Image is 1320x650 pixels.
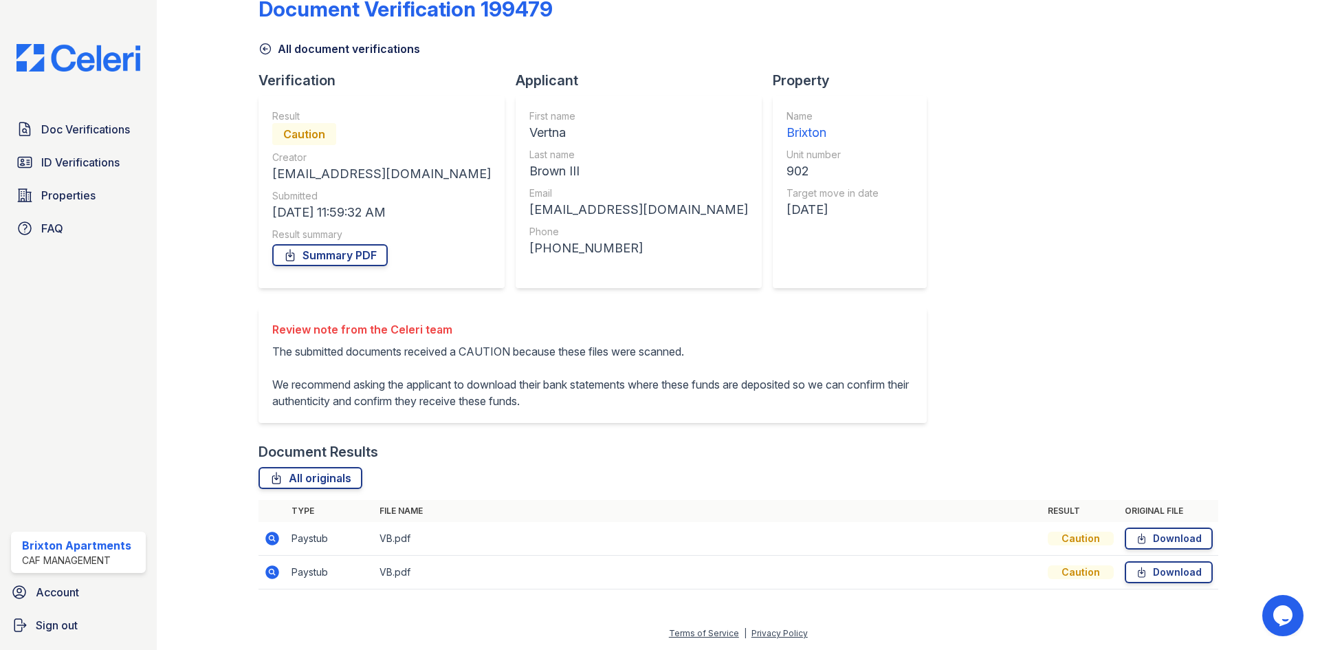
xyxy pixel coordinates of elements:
th: Result [1042,500,1119,522]
div: CAF Management [22,554,131,567]
a: Summary PDF [272,244,388,266]
div: Brixton Apartments [22,537,131,554]
a: Name Brixton [786,109,879,142]
div: Review note from the Celeri team [272,321,913,338]
div: Caution [1048,565,1114,579]
a: Terms of Service [669,628,739,638]
th: File name [374,500,1042,522]
div: | [744,628,747,638]
a: Download [1125,528,1213,550]
th: Type [286,500,374,522]
div: Document Results [258,442,378,462]
span: Account [36,584,79,600]
div: First name [529,109,748,123]
a: ID Verifications [11,149,146,176]
a: Doc Verifications [11,116,146,143]
span: FAQ [41,220,63,237]
a: Download [1125,561,1213,583]
td: Paystub [286,522,374,556]
iframe: chat widget [1262,595,1306,636]
div: Result summary [272,228,491,241]
div: [DATE] 11:59:32 AM [272,203,491,222]
p: The submitted documents received a CAUTION because these files were scanned. We recommend asking ... [272,343,913,409]
div: Target move in date [786,186,879,200]
div: 902 [786,162,879,181]
div: Vertna [529,123,748,142]
div: [DATE] [786,200,879,219]
td: Paystub [286,556,374,589]
div: Brixton [786,123,879,142]
div: Email [529,186,748,200]
td: VB.pdf [374,522,1042,556]
div: Unit number [786,148,879,162]
a: All originals [258,467,362,489]
div: Last name [529,148,748,162]
a: FAQ [11,215,146,242]
span: Doc Verifications [41,121,130,138]
div: Applicant [516,71,773,90]
div: [EMAIL_ADDRESS][DOMAIN_NAME] [529,200,748,219]
div: Caution [1048,532,1114,545]
span: ID Verifications [41,154,120,171]
span: Sign out [36,617,78,633]
div: Name [786,109,879,123]
a: Properties [11,182,146,209]
div: Property [773,71,938,90]
div: Submitted [272,189,491,203]
th: Original file [1119,500,1218,522]
div: [EMAIL_ADDRESS][DOMAIN_NAME] [272,164,491,184]
div: Result [272,109,491,123]
div: Brown III [529,162,748,181]
img: CE_Logo_Blue-a8612792a0a2168367f1c8372b55b34899dd931a85d93a1a3d3e32e68fde9ad4.png [5,44,151,72]
a: Privacy Policy [751,628,808,638]
a: Account [5,578,151,606]
div: Creator [272,151,491,164]
td: VB.pdf [374,556,1042,589]
span: Properties [41,187,96,204]
div: Caution [272,123,336,145]
div: Phone [529,225,748,239]
a: All document verifications [258,41,420,57]
div: Verification [258,71,516,90]
a: Sign out [5,611,151,639]
div: [PHONE_NUMBER] [529,239,748,258]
